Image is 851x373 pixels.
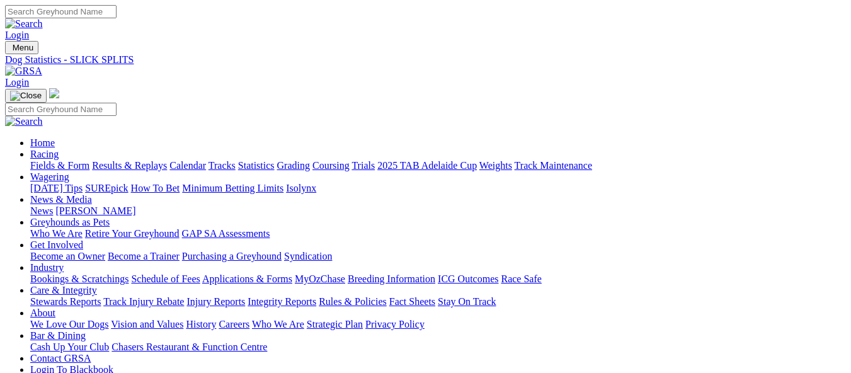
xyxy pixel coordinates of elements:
a: News & Media [30,194,92,205]
button: Toggle navigation [5,41,38,54]
div: Greyhounds as Pets [30,228,846,239]
a: Results & Replays [92,160,167,171]
a: Isolynx [286,183,316,193]
a: Rules & Policies [319,296,387,307]
a: [DATE] Tips [30,183,83,193]
a: Chasers Restaurant & Function Centre [111,341,267,352]
a: Who We Are [252,319,304,330]
a: We Love Our Dogs [30,319,108,330]
a: Grading [277,160,310,171]
a: Cash Up Your Club [30,341,109,352]
a: Syndication [284,251,332,261]
a: Dog Statistics - SLICK SPLITS [5,54,846,66]
div: Get Involved [30,251,846,262]
a: Breeding Information [348,273,435,284]
a: Contact GRSA [30,353,91,364]
a: Stewards Reports [30,296,101,307]
a: Careers [219,319,249,330]
span: Menu [13,43,33,52]
a: Who We Are [30,228,83,239]
a: Statistics [238,160,275,171]
a: SUREpick [85,183,128,193]
div: About [30,319,846,330]
a: Bookings & Scratchings [30,273,129,284]
a: Care & Integrity [30,285,97,296]
a: Greyhounds as Pets [30,217,110,227]
a: Minimum Betting Limits [182,183,283,193]
img: logo-grsa-white.png [49,88,59,98]
a: Purchasing a Greyhound [182,251,282,261]
a: Become a Trainer [108,251,180,261]
a: Injury Reports [186,296,245,307]
a: Tracks [208,160,236,171]
a: Bar & Dining [30,330,86,341]
a: Race Safe [501,273,541,284]
a: History [186,319,216,330]
a: [PERSON_NAME] [55,205,135,216]
a: Strategic Plan [307,319,363,330]
a: Coursing [312,160,350,171]
div: Wagering [30,183,846,194]
a: Track Injury Rebate [103,296,184,307]
a: Fields & Form [30,160,89,171]
div: News & Media [30,205,846,217]
img: Close [10,91,42,101]
a: ICG Outcomes [438,273,498,284]
div: Racing [30,160,846,171]
a: Privacy Policy [365,319,425,330]
div: Bar & Dining [30,341,846,353]
a: Industry [30,262,64,273]
a: Wagering [30,171,69,182]
input: Search [5,103,117,116]
a: GAP SA Assessments [182,228,270,239]
img: Search [5,116,43,127]
img: GRSA [5,66,42,77]
a: Weights [479,160,512,171]
a: 2025 TAB Adelaide Cup [377,160,477,171]
a: Retire Your Greyhound [85,228,180,239]
input: Search [5,5,117,18]
a: Track Maintenance [515,160,592,171]
img: Search [5,18,43,30]
a: Trials [351,160,375,171]
button: Toggle navigation [5,89,47,103]
a: Login [5,30,29,40]
a: Stay On Track [438,296,496,307]
a: Login [5,77,29,88]
a: About [30,307,55,318]
a: Become an Owner [30,251,105,261]
a: News [30,205,53,216]
div: Industry [30,273,846,285]
a: Home [30,137,55,148]
a: Schedule of Fees [131,273,200,284]
a: Integrity Reports [248,296,316,307]
a: Racing [30,149,59,159]
div: Care & Integrity [30,296,846,307]
a: Calendar [169,160,206,171]
a: Applications & Forms [202,273,292,284]
a: Get Involved [30,239,83,250]
a: Fact Sheets [389,296,435,307]
a: How To Bet [131,183,180,193]
a: MyOzChase [295,273,345,284]
a: Vision and Values [111,319,183,330]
